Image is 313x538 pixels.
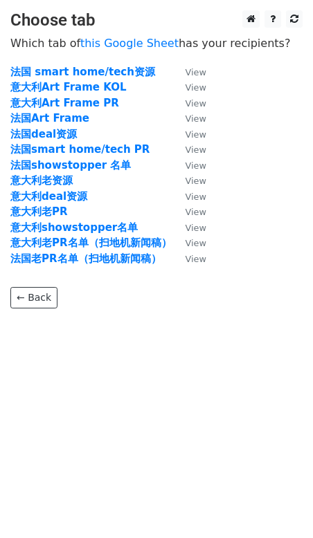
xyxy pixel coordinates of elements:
[10,190,87,203] a: 意大利deal资源
[10,143,150,156] a: 法国smart home/tech PR
[10,66,155,78] a: 法国 smart home/tech资源
[186,160,206,171] small: View
[172,205,206,218] a: View
[172,128,206,140] a: View
[10,112,89,124] a: 法国Art Frame
[186,98,206,109] small: View
[172,252,206,265] a: View
[10,252,161,265] a: 法国老PR名单（扫地机新闻稿）
[186,82,206,93] small: View
[10,36,303,50] p: Which tab of has your recipients?
[172,221,206,234] a: View
[186,238,206,248] small: View
[186,145,206,155] small: View
[172,190,206,203] a: View
[10,205,68,218] a: 意大利老PR
[186,254,206,264] small: View
[172,236,206,249] a: View
[172,143,206,156] a: View
[186,223,206,233] small: View
[186,207,206,217] small: View
[172,66,206,78] a: View
[172,81,206,93] a: View
[10,221,138,234] a: 意大利showstopper名单
[186,113,206,124] small: View
[10,159,131,171] a: 法国showstopper 名单
[172,97,206,109] a: View
[186,192,206,202] small: View
[10,287,57,308] a: ← Back
[10,128,77,140] a: 法国deal资源
[10,81,127,93] a: 意大利Art Frame KOL
[186,176,206,186] small: View
[172,112,206,124] a: View
[186,67,206,77] small: View
[10,236,172,249] a: 意大利老PR名单（扫地机新闻稿）
[10,97,119,109] a: 意大利Art Frame PR
[10,10,303,30] h3: Choose tab
[172,174,206,187] a: View
[186,129,206,140] small: View
[80,37,179,50] a: this Google Sheet
[172,159,206,171] a: View
[10,174,73,187] a: 意大利老资源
